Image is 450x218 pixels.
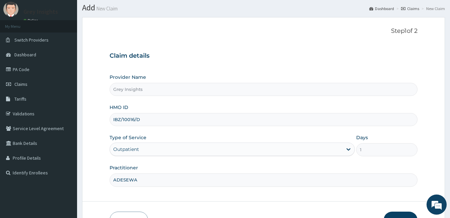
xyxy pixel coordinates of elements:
[23,18,40,23] a: Online
[95,6,118,11] small: New Claim
[401,6,419,11] a: Claims
[23,9,58,15] p: Grey Insights
[35,38,113,46] div: Chat with us now
[356,134,368,141] label: Days
[110,164,138,171] label: Practitioner
[14,96,26,102] span: Tariffs
[14,52,36,58] span: Dashboard
[110,52,417,60] h3: Claim details
[110,104,128,111] label: HMO ID
[110,28,417,35] p: Step 1 of 2
[3,146,128,170] textarea: Type your message and hit 'Enter'
[420,6,445,11] li: New Claim
[82,3,445,12] h1: Add
[3,2,18,17] img: User Image
[110,173,417,186] input: Enter Name
[14,37,49,43] span: Switch Providers
[110,113,417,126] input: Enter HMO ID
[39,66,92,134] span: We're online!
[110,74,146,80] label: Provider Name
[110,3,126,19] div: Minimize live chat window
[369,6,394,11] a: Dashboard
[110,134,146,141] label: Type of Service
[12,34,27,50] img: d_794563401_company_1708531726252_794563401
[113,146,139,153] div: Outpatient
[14,81,27,87] span: Claims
